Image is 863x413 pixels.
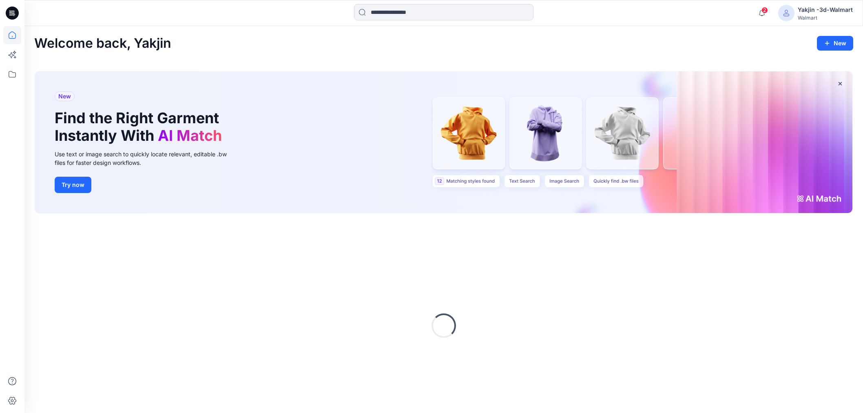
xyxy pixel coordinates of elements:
[783,10,790,16] svg: avatar
[761,7,768,13] span: 2
[55,150,238,167] div: Use text or image search to quickly locate relevant, editable .bw files for faster design workflows.
[158,127,222,144] span: AI Match
[798,15,853,21] div: Walmart
[34,36,171,51] h2: Welcome back, Yakjin
[55,109,226,144] h1: Find the Right Garment Instantly With
[58,91,71,101] span: New
[55,177,91,193] button: Try now
[817,36,853,51] button: New
[798,5,853,15] div: Yakjin -3d-Walmart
